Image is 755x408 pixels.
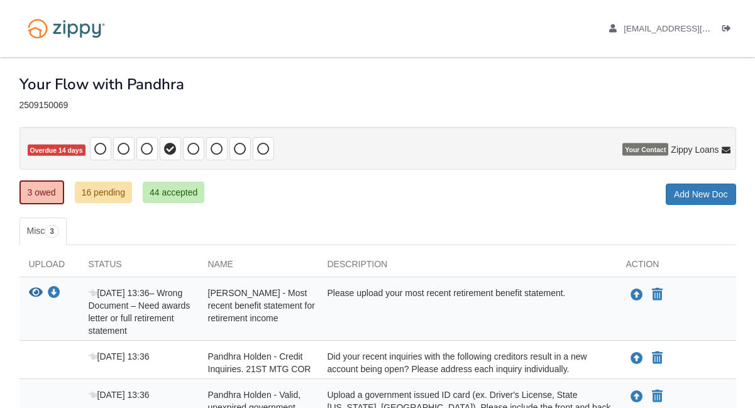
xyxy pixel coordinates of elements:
[89,351,150,361] span: [DATE] 13:36
[89,390,150,400] span: [DATE] 13:36
[89,288,150,298] span: [DATE] 13:36
[629,287,644,303] button: Upload John Phegley - Most recent benefit statement for retirement income
[79,287,199,337] div: – Wrong Document – Need awards letter or full retirement statement
[29,287,43,300] button: View John Phegley - Most recent benefit statement for retirement income
[28,145,85,157] span: Overdue 14 days
[19,218,67,245] a: Misc
[651,389,664,404] button: Declare Pandhra Holden - Valid, unexpired government issued ID not applicable
[75,182,132,203] a: 16 pending
[318,350,617,375] div: Did your recent inquiries with the following creditors result in a new account being open? Please...
[318,258,617,277] div: Description
[629,350,644,367] button: Upload Pandhra Holden - Credit Inquiries. 21ST MTG COR
[629,389,644,405] button: Upload Pandhra Holden - Valid, unexpired government issued ID
[48,289,60,299] a: Download John Phegley - Most recent benefit statement for retirement income
[208,288,315,323] span: [PERSON_NAME] - Most recent benefit statement for retirement income
[617,258,736,277] div: Action
[666,184,736,205] a: Add New Doc
[622,143,668,156] span: Your Contact
[45,225,59,238] span: 3
[79,258,199,277] div: Status
[208,351,311,374] span: Pandhra Holden - Credit Inquiries. 21ST MTG COR
[19,13,113,45] img: Logo
[651,287,664,302] button: Declare John Phegley - Most recent benefit statement for retirement income not applicable
[199,258,318,277] div: Name
[671,143,719,156] span: Zippy Loans
[143,182,204,203] a: 44 accepted
[19,76,184,92] h1: Your Flow with Pandhra
[318,287,617,337] div: Please upload your most recent retirement benefit statement.
[19,180,64,204] a: 3 owed
[19,100,736,111] div: 2509150069
[651,351,664,366] button: Declare Pandhra Holden - Credit Inquiries. 21ST MTG COR not applicable
[722,24,736,36] a: Log out
[19,258,79,277] div: Upload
